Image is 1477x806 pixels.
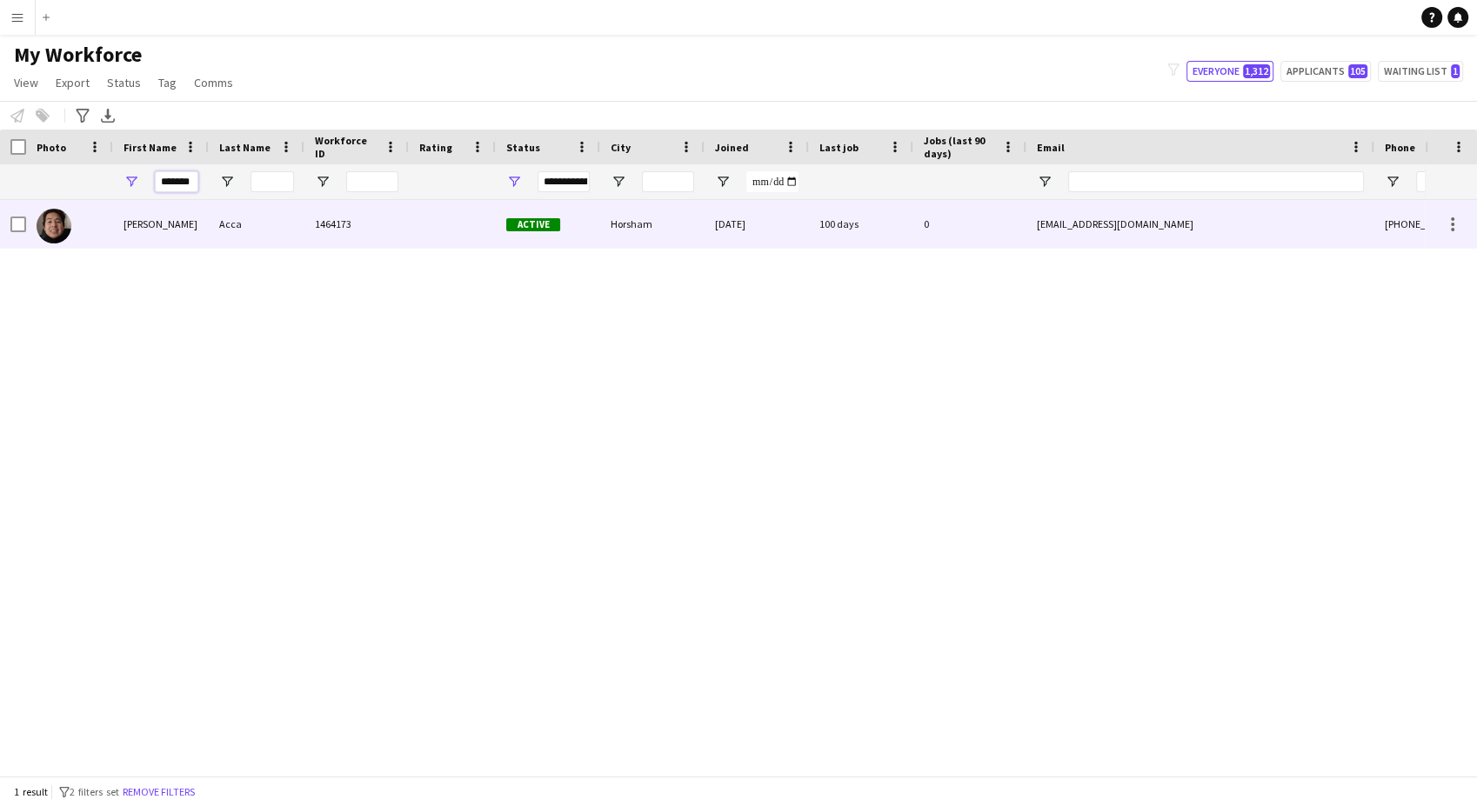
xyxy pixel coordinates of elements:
button: Open Filter Menu [315,174,331,190]
button: Waiting list1 [1378,61,1463,82]
span: Active [506,218,560,231]
app-action-btn: Export XLSX [97,105,118,126]
span: Export [56,75,90,90]
span: Status [107,75,141,90]
img: Dominic Acca [37,209,71,243]
span: Comms [194,75,233,90]
span: Email [1037,141,1065,154]
button: Open Filter Menu [1037,174,1053,190]
button: Open Filter Menu [506,174,522,190]
div: 100 days [809,200,913,248]
span: First Name [124,141,177,154]
button: Open Filter Menu [715,174,731,190]
span: 1,312 [1243,64,1270,78]
div: Horsham [600,200,705,248]
span: 105 [1348,64,1367,78]
span: Rating [419,141,452,154]
input: Workforce ID Filter Input [346,171,398,192]
a: Tag [151,71,184,94]
span: My Workforce [14,42,142,68]
span: Phone [1385,141,1415,154]
input: Last Name Filter Input [251,171,294,192]
span: 2 filters set [70,785,119,798]
input: Email Filter Input [1068,171,1364,192]
button: Open Filter Menu [1385,174,1400,190]
button: Open Filter Menu [219,174,235,190]
a: Export [49,71,97,94]
div: 0 [913,200,1026,248]
span: City [611,141,631,154]
a: View [7,71,45,94]
span: Tag [158,75,177,90]
span: Last Name [219,141,271,154]
button: Applicants105 [1280,61,1371,82]
button: Open Filter Menu [611,174,626,190]
input: First Name Filter Input [155,171,198,192]
div: 1464173 [304,200,409,248]
input: City Filter Input [642,171,694,192]
button: Open Filter Menu [124,174,139,190]
button: Everyone1,312 [1186,61,1273,82]
span: 1 [1451,64,1460,78]
button: Remove filters [119,783,198,802]
app-action-btn: Advanced filters [72,105,93,126]
input: Joined Filter Input [746,171,799,192]
div: [PERSON_NAME] [113,200,209,248]
div: [EMAIL_ADDRESS][DOMAIN_NAME] [1026,200,1374,248]
span: Status [506,141,540,154]
span: Photo [37,141,66,154]
span: Workforce ID [315,134,378,160]
span: Last job [819,141,859,154]
div: Acca [209,200,304,248]
span: Jobs (last 90 days) [924,134,995,160]
span: Joined [715,141,749,154]
a: Status [100,71,148,94]
div: [DATE] [705,200,809,248]
a: Comms [187,71,240,94]
span: View [14,75,38,90]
